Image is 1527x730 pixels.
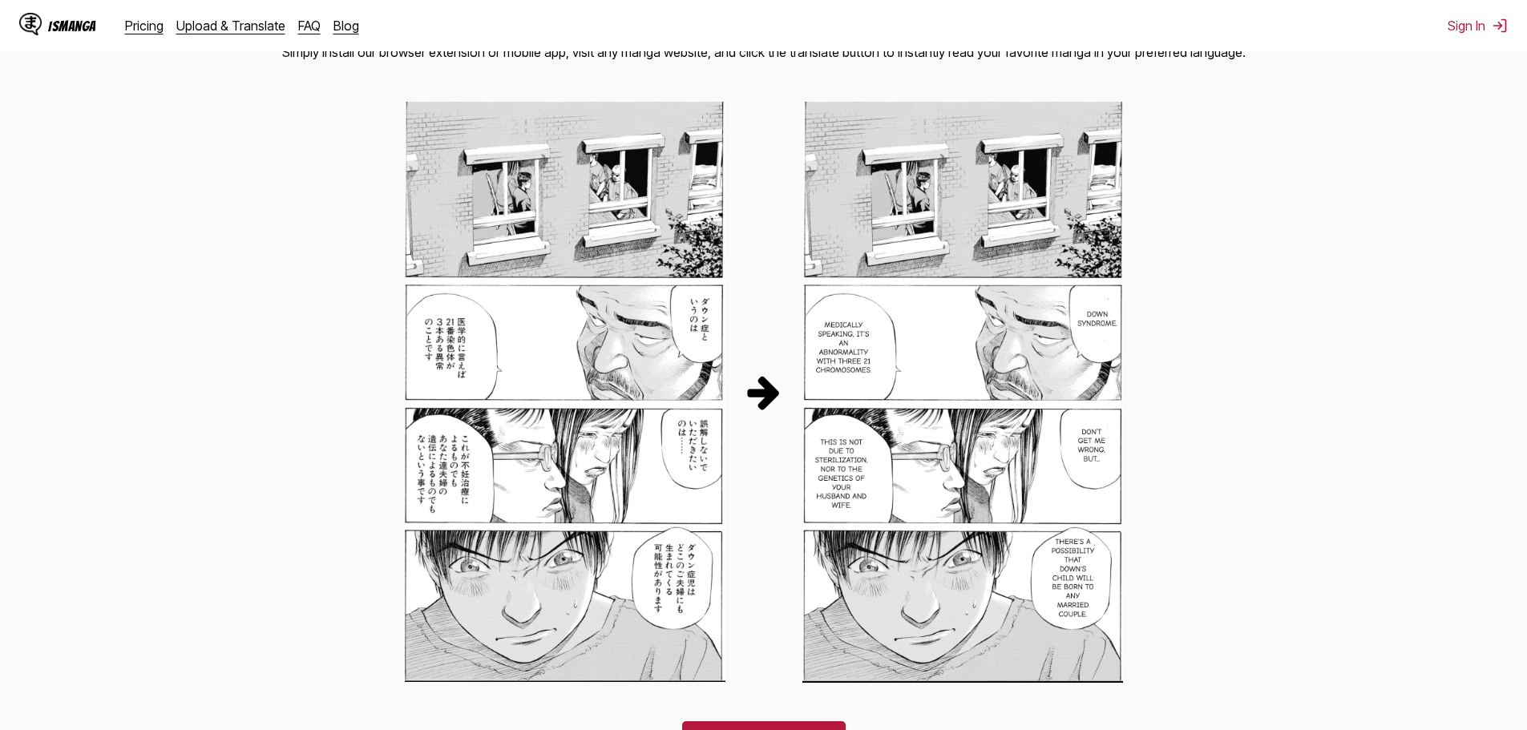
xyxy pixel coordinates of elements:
a: Blog [333,18,359,34]
button: Sign In [1448,18,1508,34]
a: Pricing [125,18,164,34]
a: IsManga LogoIsManga [19,13,125,38]
img: Sign out [1492,18,1508,34]
img: IsManga Logo [19,13,42,35]
a: Upload & Translate [176,18,285,34]
img: Original Japanese Manga Panel [405,102,725,682]
p: Simply install our browser extension or mobile app, visit any manga website, and click the transl... [282,42,1246,63]
img: Translated English Manga Panel [802,102,1123,683]
img: Translation Process Arrow [745,373,783,411]
div: IsManga [48,18,96,34]
a: FAQ [298,18,321,34]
